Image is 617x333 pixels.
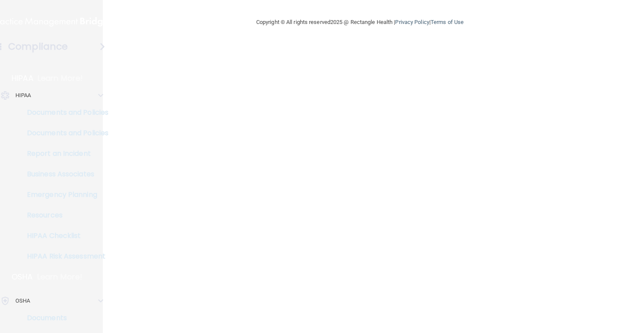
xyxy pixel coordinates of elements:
p: HIPAA Risk Assessment [6,252,123,261]
p: Emergency Planning [6,190,123,199]
p: Documents [6,314,123,322]
p: HIPAA [15,90,31,101]
a: Terms of Use [431,19,464,25]
p: OSHA [15,296,30,306]
p: OSHA [12,272,33,282]
p: Learn More! [37,272,83,282]
p: Resources [6,211,123,220]
p: Learn More! [38,73,83,83]
div: Copyright © All rights reserved 2025 @ Rectangle Health | | [204,9,516,36]
p: Documents and Policies [6,129,123,137]
p: HIPAA Checklist [6,232,123,240]
a: Privacy Policy [395,19,429,25]
h4: Compliance [8,41,68,53]
p: HIPAA [12,73,33,83]
p: Report an Incident [6,149,123,158]
p: Business Associates [6,170,123,178]
p: Documents and Policies [6,108,123,117]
